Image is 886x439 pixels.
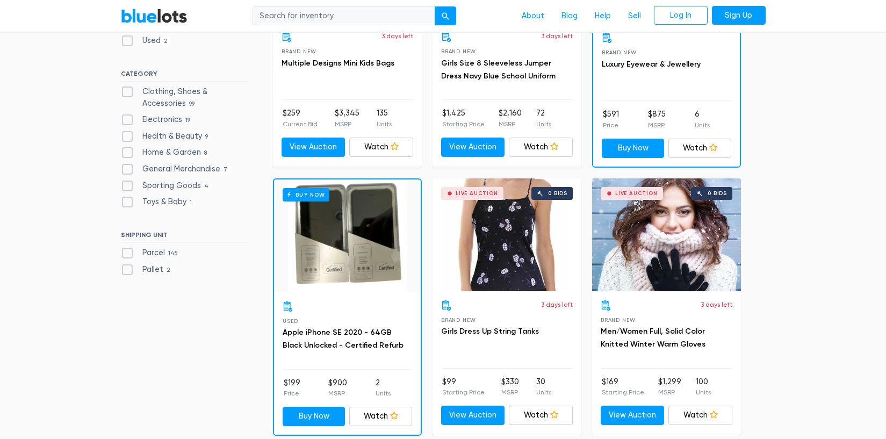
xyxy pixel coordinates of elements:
p: Starting Price [602,387,644,397]
span: Brand New [441,48,476,54]
p: Price [603,120,619,130]
label: Sporting Goods [121,180,212,192]
li: $2,160 [499,107,522,129]
span: 1 [186,199,196,207]
li: 30 [536,376,551,398]
a: View Auction [441,406,505,425]
label: Health & Beauty [121,131,212,142]
a: Watch [668,406,732,425]
span: 145 [165,250,182,258]
p: Units [696,387,711,397]
span: 2 [161,37,171,46]
span: 7 [220,165,231,174]
p: Starting Price [442,119,485,129]
li: $199 [284,377,300,399]
a: Watch [668,139,731,158]
a: View Auction [441,138,505,157]
p: Units [377,119,392,129]
span: 9 [202,133,212,141]
li: $1,425 [442,107,485,129]
span: Used [283,318,298,324]
li: $900 [328,377,347,399]
a: Girls Size 8 Sleeveless Jumper Dress Navy Blue School Uniform [441,59,556,81]
p: 3 days left [541,31,573,41]
div: 0 bids [548,191,567,196]
li: 6 [695,109,710,130]
a: Multiple Designs Mini Kids Bags [282,59,394,68]
span: 2 [163,266,174,275]
div: Live Auction [456,191,498,196]
a: Buy Now [283,407,345,426]
label: General Merchandise [121,163,231,175]
a: Watch [349,407,412,426]
label: Pallet [121,264,174,276]
label: Clothing, Shoes & Accessories [121,86,249,109]
a: View Auction [601,406,665,425]
label: Used [121,35,171,47]
a: Watch [509,406,573,425]
p: Units [376,388,391,398]
a: Buy Now [274,179,421,292]
h6: SHIPPING UNIT [121,231,249,243]
p: Units [695,120,710,130]
li: $330 [501,376,519,398]
span: 99 [186,100,198,109]
li: $99 [442,376,485,398]
span: Brand New [441,317,476,323]
li: $3,345 [335,107,359,129]
span: Brand New [601,317,636,323]
h6: CATEGORY [121,70,249,82]
p: MSRP [658,387,681,397]
input: Search for inventory [253,6,435,26]
p: MSRP [335,119,359,129]
h6: Buy Now [283,188,329,201]
p: MSRP [328,388,347,398]
a: Men/Women Full, Solid Color Knitted Winter Warm Gloves [601,327,705,349]
li: 100 [696,376,711,398]
label: Parcel [121,247,182,259]
a: View Auction [282,138,345,157]
li: 2 [376,377,391,399]
a: Girls Dress Up String Tanks [441,327,539,336]
p: Units [536,387,551,397]
div: 0 bids [708,191,727,196]
a: Live Auction 0 bids [433,178,581,291]
a: Sign Up [712,6,766,25]
label: Home & Garden [121,147,211,159]
p: Starting Price [442,387,485,397]
a: BlueLots [121,8,188,24]
p: 3 days left [701,300,732,310]
a: Blog [553,6,586,26]
span: Brand New [282,48,316,54]
a: Watch [349,138,413,157]
p: Units [536,119,551,129]
li: $259 [283,107,318,129]
li: $1,299 [658,376,681,398]
li: $875 [648,109,666,130]
a: Watch [509,138,573,157]
label: Toys & Baby [121,196,196,208]
a: About [513,6,553,26]
a: Apple iPhone SE 2020 - 64GB Black Unlocked - Certified Refurb [283,328,404,350]
a: Live Auction 0 bids [592,178,741,291]
p: MSRP [501,387,519,397]
a: Sell [620,6,650,26]
a: Luxury Eyewear & Jewellery [602,60,701,69]
span: 4 [201,182,212,191]
p: 3 days left [381,31,413,41]
span: Brand New [602,49,637,55]
span: 8 [201,149,211,158]
p: MSRP [648,120,666,130]
div: Live Auction [615,191,658,196]
p: 3 days left [541,300,573,310]
li: 72 [536,107,551,129]
a: Log In [654,6,708,25]
a: Help [586,6,620,26]
span: 19 [182,116,194,125]
a: Buy Now [602,139,665,158]
li: 135 [377,107,392,129]
p: Current Bid [283,119,318,129]
li: $591 [603,109,619,130]
p: Price [284,388,300,398]
li: $169 [602,376,644,398]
